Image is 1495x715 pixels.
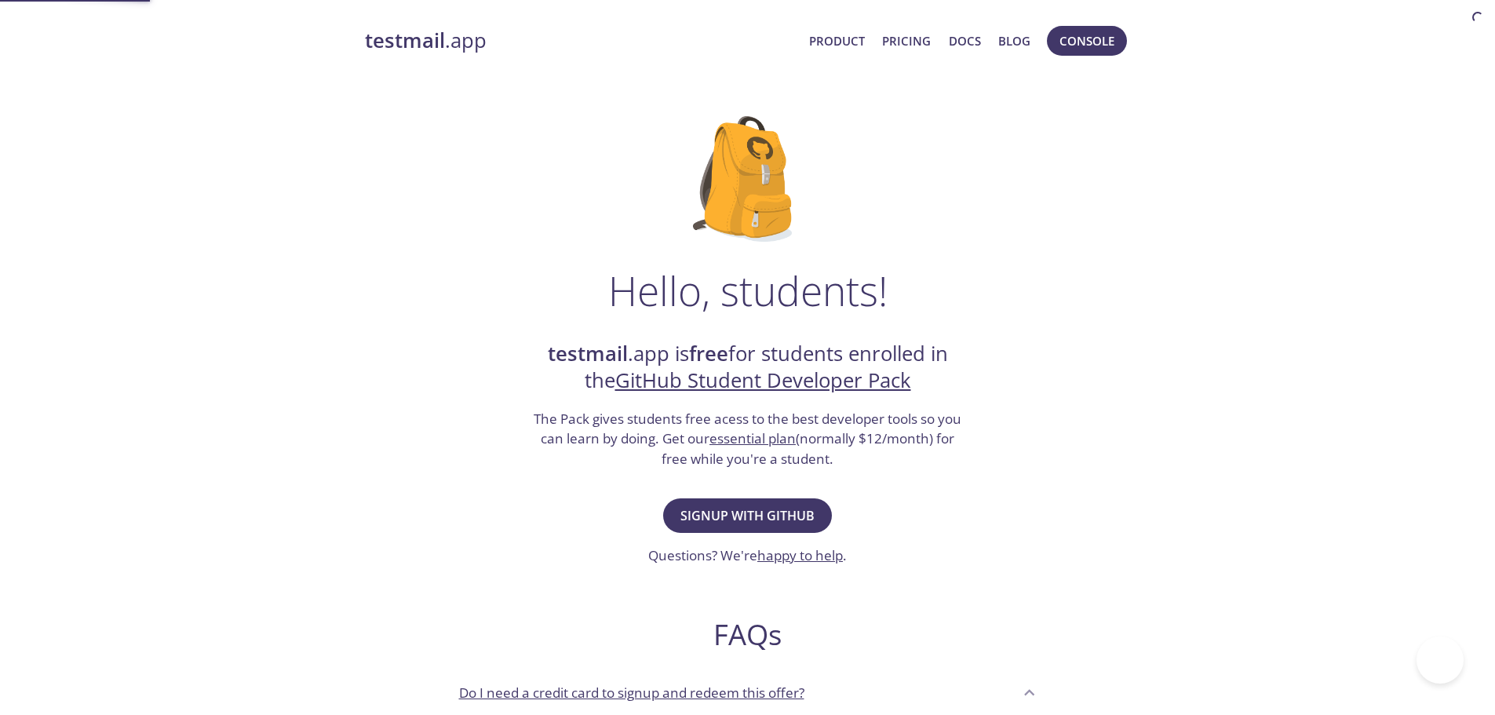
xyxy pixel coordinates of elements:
h3: The Pack gives students free acess to the best developer tools so you can learn by doing. Get our... [532,409,964,469]
button: Console [1047,26,1127,56]
a: happy to help [757,546,843,564]
a: Pricing [882,31,931,51]
h2: .app is for students enrolled in the [532,341,964,395]
p: Do I need a credit card to signup and redeem this offer? [459,683,804,703]
a: Product [809,31,865,51]
strong: testmail [365,27,445,54]
iframe: Help Scout Beacon - Open [1417,637,1464,684]
h3: Questions? We're . [648,545,847,566]
strong: free [689,340,728,367]
a: GitHub Student Developer Pack [615,367,911,394]
a: Blog [998,31,1030,51]
a: essential plan [709,429,796,447]
span: Signup with GitHub [680,505,815,527]
h1: Hello, students! [608,267,888,314]
a: testmail.app [365,27,797,54]
a: Docs [949,31,981,51]
span: Console [1059,31,1114,51]
button: Signup with GitHub [663,498,832,533]
div: Do I need a credit card to signup and redeem this offer? [447,671,1049,713]
img: github-student-backpack.png [693,116,802,242]
h2: FAQs [447,617,1049,652]
strong: testmail [548,340,628,367]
